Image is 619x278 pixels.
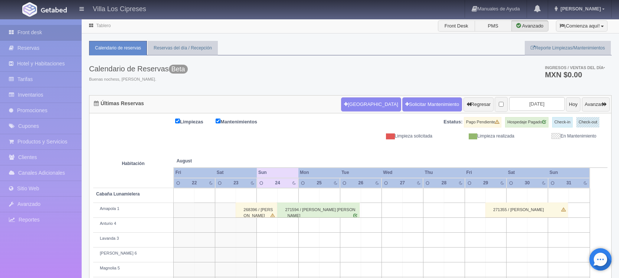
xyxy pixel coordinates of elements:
strong: Habitación [122,161,144,166]
span: Ingresos / Ventas del día [545,65,605,70]
h3: MXN $0.00 [545,71,605,78]
div: Lavanda 3 [96,236,170,242]
div: Magnolia 5 [96,265,170,271]
button: Regresar [464,97,494,111]
label: Avanzado [511,20,548,32]
div: 22 [188,180,201,186]
div: 27 [396,180,409,186]
button: Hoy [566,97,580,111]
button: ¡Comienza aquí! [556,20,607,32]
span: Beta [169,65,188,74]
img: Getabed [22,2,37,17]
span: August [177,158,254,164]
div: 24 [271,180,284,186]
label: Limpiezas [175,117,214,126]
h3: Calendario de Reservas [89,65,188,73]
label: Front Desk [438,20,475,32]
h4: Villa Los Cipreses [93,4,146,13]
img: Getabed [41,7,67,13]
b: Cabaña Lunamielera [96,191,140,197]
button: Avanzar [582,97,610,111]
th: Sun [257,168,298,178]
div: 28 [438,180,450,186]
th: Mon [298,168,340,178]
div: Anturio 4 [96,221,170,227]
label: Estatus: [443,119,462,126]
div: 25 [313,180,325,186]
div: Limpieza solicitada [356,133,438,139]
div: Limpieza realizada [438,133,520,139]
div: En Mantenimiento [520,133,602,139]
div: 30 [521,180,534,186]
a: Solicitar Mantenimiento [402,97,462,111]
th: Sat [215,168,257,178]
label: Check-in [552,117,573,127]
span: [PERSON_NAME] [559,6,601,12]
th: Tue [340,168,381,178]
div: 271355 / [PERSON_NAME] [485,203,568,217]
div: 26 [354,180,367,186]
div: 268396 / [PERSON_NAME] [236,203,277,217]
label: Mantenimientos [216,117,268,126]
span: Buenas nochess, [PERSON_NAME]. [89,77,188,83]
th: Thu [423,168,465,178]
label: Pago Pendiente [464,117,501,127]
a: Tablero [96,23,111,28]
th: Sat [507,168,548,178]
th: Sun [548,168,590,178]
input: Mantenimientos [216,119,220,123]
input: Limpiezas [175,119,180,123]
label: Hospedaje Pagado [505,117,548,127]
a: Reservas del día / Recepción [148,41,218,55]
h4: Últimas Reservas [94,101,144,106]
label: Check-out [576,117,599,127]
a: Reporte Limpiezas/Mantenimientos [525,41,611,55]
div: 31 [563,180,575,186]
div: 271594 / [PERSON_NAME] [PERSON_NAME] [277,203,360,217]
div: Amapola 1 [96,206,170,212]
th: Fri [465,168,507,178]
th: Fri [174,168,215,178]
label: PMS [475,20,512,32]
a: Calendario de reservas [89,41,147,55]
th: Wed [381,168,423,178]
div: 23 [230,180,242,186]
button: [GEOGRAPHIC_DATA] [341,97,401,111]
div: 29 [479,180,492,186]
div: [PERSON_NAME] 6 [96,250,170,256]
